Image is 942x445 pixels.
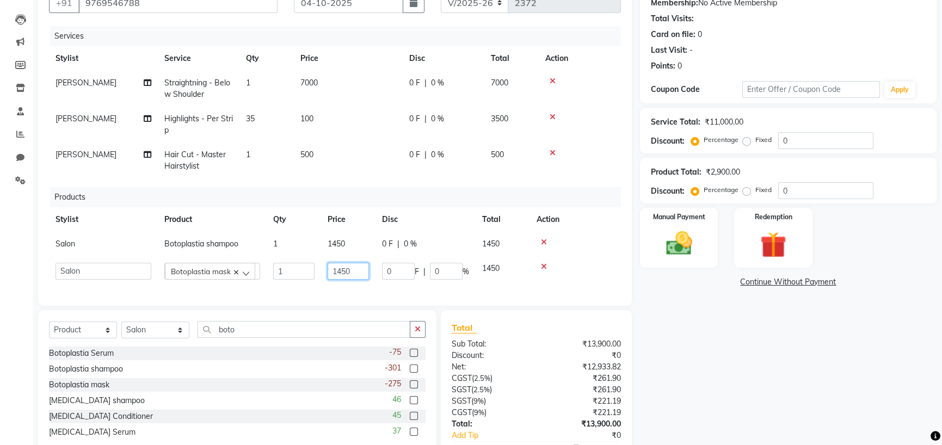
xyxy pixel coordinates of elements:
span: 2.5% [473,385,490,394]
th: Stylist [49,46,158,71]
div: Services [50,26,629,46]
span: SGST [452,396,471,406]
span: 1450 [482,239,500,249]
span: -275 [385,378,401,390]
span: Straightning - Below Shoulder [164,78,230,99]
label: Redemption [755,212,792,222]
label: Fixed [755,185,772,195]
span: 0 F [409,149,420,160]
th: Disc [375,207,476,232]
div: Botoplastia Serum [49,348,114,359]
div: ₹12,933.82 [536,361,629,373]
label: Manual Payment [653,212,705,222]
span: | [424,77,427,89]
div: Total Visits: [651,13,694,24]
span: 0 % [431,77,444,89]
span: 500 [300,150,313,159]
span: 9% [474,408,484,417]
a: Add Tip [444,430,552,441]
input: Search or Scan [198,321,410,338]
span: 0 F [409,77,420,89]
span: 1450 [482,263,500,273]
span: CGST [452,373,472,383]
span: Salon [56,239,75,249]
input: Enter Offer / Coupon Code [742,81,880,98]
span: | [397,238,399,250]
th: Price [321,207,375,232]
div: [MEDICAL_DATA] shampoo [49,395,145,406]
div: Botoplastia shampoo [49,363,123,375]
div: ( ) [444,384,536,395]
th: Total [476,207,530,232]
span: 1 [246,150,250,159]
div: ₹13,900.00 [536,338,629,350]
span: Total [452,322,477,333]
span: 100 [300,114,313,123]
button: Apply [884,82,915,98]
span: 1450 [328,239,345,249]
th: Total [484,46,539,71]
img: _cash.svg [658,228,700,258]
div: Coupon Code [651,84,742,95]
th: Disc [403,46,484,71]
span: 45 [392,410,401,421]
span: 3500 [491,114,508,123]
span: 0 % [404,238,417,250]
div: Last Visit: [651,45,687,56]
span: | [424,149,427,160]
span: Botoplastia mask [171,267,231,276]
div: ₹11,000.00 [705,116,743,128]
span: 7000 [491,78,508,88]
div: Card on file: [651,29,695,40]
div: Sub Total: [444,338,536,350]
span: | [424,113,427,125]
div: [MEDICAL_DATA] Conditioner [49,411,153,422]
span: 0 F [382,238,393,250]
span: | [423,266,426,277]
div: Products [50,187,629,207]
span: 2.5% [474,374,490,382]
div: ₹221.19 [536,407,629,418]
span: [PERSON_NAME] [56,78,116,88]
div: ( ) [444,373,536,384]
label: Fixed [755,135,772,145]
span: CGST [452,407,472,417]
div: 0 [698,29,702,40]
span: [PERSON_NAME] [56,114,116,123]
span: 0 % [431,149,444,160]
div: Total: [444,418,536,430]
span: [PERSON_NAME] [56,150,116,159]
div: Service Total: [651,116,700,128]
span: 46 [392,394,401,405]
th: Action [530,207,621,232]
span: SGST [452,385,471,394]
div: 0 [678,60,682,72]
label: Percentage [704,135,738,145]
div: ₹0 [552,430,629,441]
div: ₹221.19 [536,395,629,407]
span: 1 [246,78,250,88]
a: Continue Without Payment [642,276,934,288]
span: 7000 [300,78,318,88]
div: Botoplastia mask [49,379,109,391]
th: Stylist [49,207,158,232]
th: Action [539,46,621,71]
div: Points: [651,60,675,72]
div: Discount: [444,350,536,361]
div: ( ) [444,407,536,418]
div: ₹2,900.00 [706,166,740,178]
div: [MEDICAL_DATA] Serum [49,427,136,438]
span: F [415,266,419,277]
div: - [689,45,693,56]
th: Price [294,46,403,71]
div: ₹261.90 [536,384,629,395]
th: Service [158,46,239,71]
div: ₹261.90 [536,373,629,384]
span: 37 [392,425,401,437]
th: Qty [267,207,321,232]
span: 500 [491,150,504,159]
span: 1 [273,239,278,249]
span: 35 [246,114,255,123]
span: 9% [473,397,484,405]
img: _gift.svg [752,228,795,261]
